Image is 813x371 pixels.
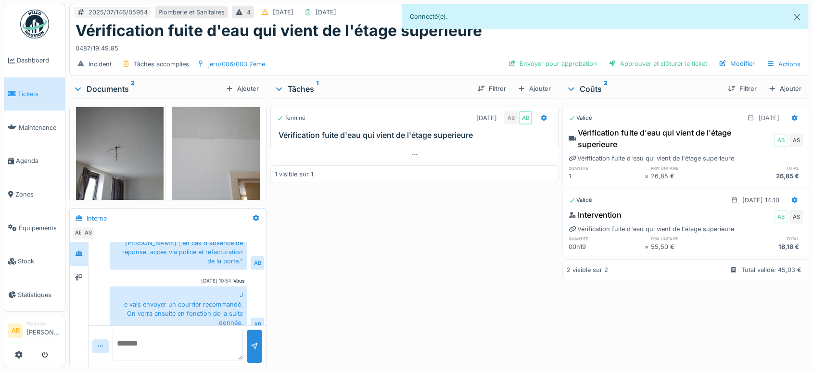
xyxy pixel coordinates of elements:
[18,257,61,266] span: Stock
[18,290,61,299] span: Statistiques
[279,131,554,140] h3: Vérification fuite d'eau qui vient de l'étage superieure
[81,226,95,240] div: AS
[20,10,49,38] img: Badge_color-CXgf-gQk.svg
[4,144,65,178] a: Agenda
[274,83,470,95] div: Tâches
[742,196,779,205] div: [DATE] 14:10
[569,154,734,163] div: Vérification fuite d'eau qui vient de l'étage superieure
[19,123,61,132] span: Maintenance
[774,210,788,223] div: AB
[651,242,727,251] div: 55,50 €
[4,77,65,111] a: Tickets
[569,235,645,242] h6: quantité
[605,57,711,70] div: Approuver et clôturer le ticket
[759,113,779,123] div: [DATE]
[4,245,65,278] a: Stock
[724,82,761,95] div: Filtrer
[201,277,231,284] div: [DATE] 10:54
[786,4,808,30] button: Close
[73,83,222,95] div: Documents
[89,8,148,17] div: 2025/07/146/05954
[316,83,318,95] sup: 1
[17,56,61,65] span: Dashboard
[519,111,532,124] div: AB
[789,210,803,223] div: AS
[569,242,645,251] div: 00h19
[774,134,788,147] div: AB
[316,8,336,17] div: [DATE]
[727,242,803,251] div: 18,18 €
[76,40,803,53] div: 0487/19.49.85
[8,320,61,343] a: AB Manager[PERSON_NAME]
[727,165,803,171] h6: total
[569,224,734,234] div: Vérification fuite d'eau qui vient de l'étage superieure
[476,113,497,123] div: [DATE]
[19,223,61,233] span: Équipements
[569,127,772,150] div: Vérification fuite d'eau qui vient de l'étage superieure
[251,318,264,331] div: AB
[222,82,263,95] div: Ajouter
[76,84,164,201] img: plnl11amxr1ss445g15og0rthab1
[16,156,61,165] span: Agenda
[741,265,801,274] div: Total validé: 45,03 €
[566,83,720,95] div: Coûts
[504,111,518,124] div: AB
[89,60,112,69] div: Incident
[158,8,225,17] div: Plomberie et Sanitaires
[651,165,727,171] h6: prix unitaire
[110,216,247,270] div: Retour de [PERSON_NAME] => [PERSON_NAME] propose d’informer [PERSON_NAME] ; en cas d'absence de r...
[233,277,245,284] div: Vous
[134,60,189,69] div: Tâches accomplies
[277,114,305,122] div: Terminé
[4,178,65,211] a: Zones
[172,84,260,201] img: 6ik157g1dcuri99eo0ye07g65clj
[273,8,293,17] div: [DATE]
[4,44,65,77] a: Dashboard
[76,22,482,40] h1: Vérification fuite d'eau qui vient de l'étage superieure
[26,320,61,327] div: Manager
[569,172,645,181] div: 1
[18,89,61,99] span: Tickets
[110,286,247,331] div: J e vais envoyer un courrier recommandé. On verra ensuite en fonction de la suite donnée.
[764,82,805,95] div: Ajouter
[87,214,107,223] div: Interne
[247,8,251,17] div: 4
[569,209,622,221] div: Intervention
[514,82,555,95] div: Ajouter
[789,134,803,147] div: AS
[208,60,265,69] div: jeru/006/003 2ème
[651,172,727,181] div: 26,85 €
[473,82,510,95] div: Filtrer
[715,57,759,70] div: Modifier
[645,242,651,251] div: ×
[4,278,65,312] a: Statistiques
[504,57,601,70] div: Envoyer pour approbation
[569,196,592,204] div: Validé
[645,172,651,181] div: ×
[15,190,61,199] span: Zones
[569,114,592,122] div: Validé
[72,226,85,240] div: AB
[8,323,23,338] li: AB
[4,111,65,144] a: Maintenance
[131,83,135,95] sup: 2
[26,320,61,341] li: [PERSON_NAME]
[604,83,608,95] sup: 2
[4,211,65,245] a: Équipements
[727,235,803,242] h6: total
[651,235,727,242] h6: prix unitaire
[251,256,264,270] div: AB
[567,265,608,274] div: 2 visible sur 2
[727,172,803,181] div: 26,85 €
[569,165,645,171] h6: quantité
[275,170,313,179] div: 1 visible sur 1
[402,4,808,29] div: Connecté(e).
[762,57,805,71] div: Actions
